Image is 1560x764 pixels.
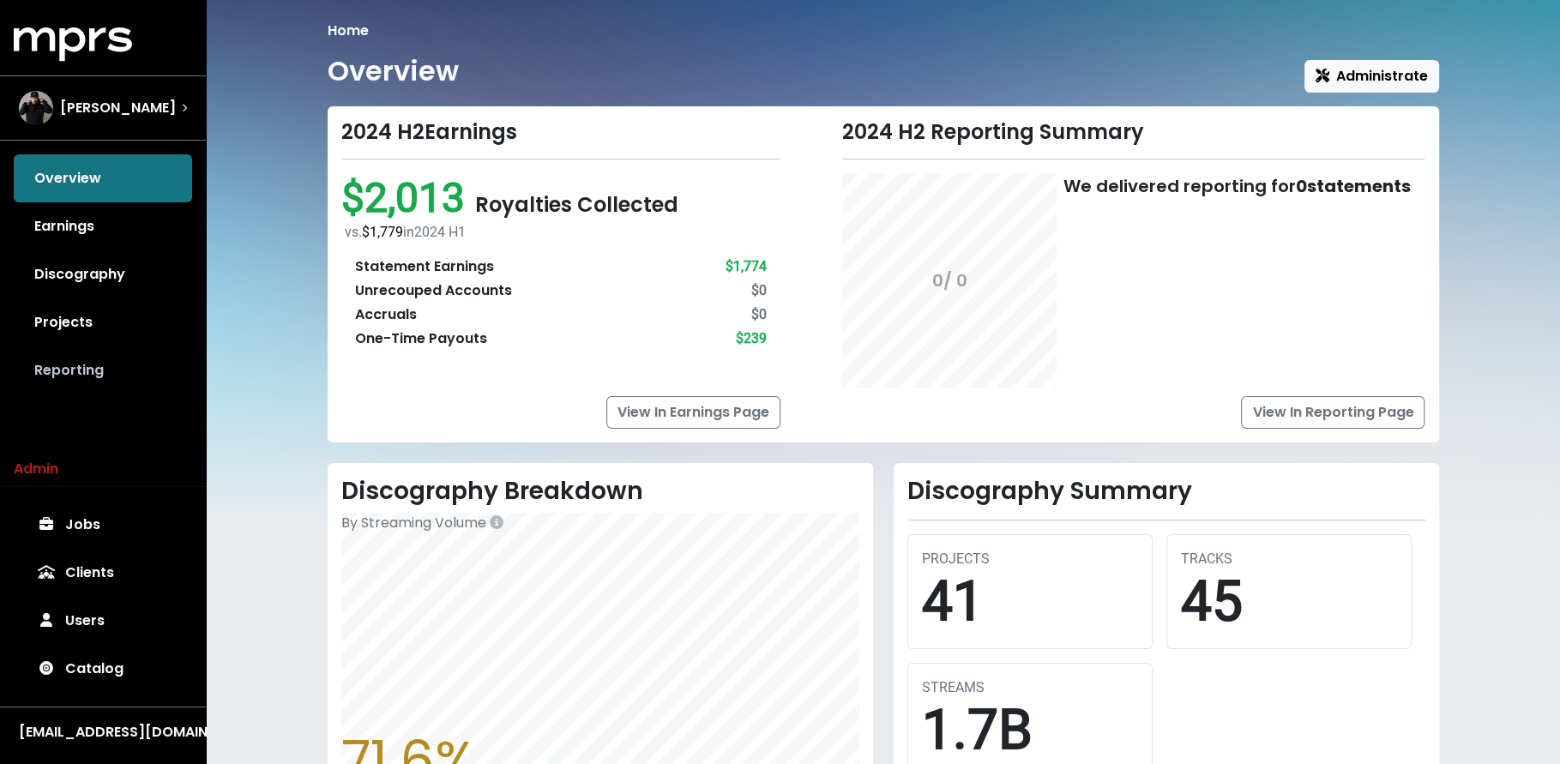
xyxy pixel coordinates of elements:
[1181,549,1397,569] div: TRACKS
[1296,174,1411,198] b: 0 statements
[345,222,781,243] div: vs. in 2024 H1
[355,328,487,349] div: One-Time Payouts
[922,549,1138,569] div: PROJECTS
[19,722,187,743] div: [EMAIL_ADDRESS][DOMAIN_NAME]
[14,645,192,693] a: Catalog
[736,328,767,349] div: $239
[14,346,192,394] a: Reporting
[1181,569,1397,635] div: 45
[14,202,192,250] a: Earnings
[14,501,192,549] a: Jobs
[922,698,1138,764] div: 1.7B
[907,477,1425,506] h2: Discography Summary
[922,677,1138,698] div: STREAMS
[1316,66,1428,86] span: Administrate
[726,256,767,277] div: $1,774
[842,120,1424,145] div: 2024 H2 Reporting Summary
[341,513,486,532] span: By Streaming Volume
[328,21,369,41] li: Home
[355,280,512,301] div: Unrecouped Accounts
[60,98,176,118] span: [PERSON_NAME]
[14,549,192,597] a: Clients
[14,250,192,298] a: Discography
[362,224,403,240] span: $1,779
[1304,60,1439,93] button: Administrate
[328,55,459,87] h1: Overview
[355,256,494,277] div: Statement Earnings
[341,120,781,145] div: 2024 H2 Earnings
[1063,173,1411,199] div: We delivered reporting for
[19,91,53,125] img: The selected account / producer
[1241,396,1424,429] a: View In Reporting Page
[14,298,192,346] a: Projects
[341,477,859,506] h2: Discography Breakdown
[355,304,417,325] div: Accruals
[14,33,132,53] a: mprs logo
[341,173,475,222] span: $2,013
[328,21,1439,41] nav: breadcrumb
[475,190,678,219] span: Royalties Collected
[14,721,192,743] button: [EMAIL_ADDRESS][DOMAIN_NAME]
[751,280,767,301] div: $0
[922,569,1138,635] div: 41
[606,396,780,429] a: View In Earnings Page
[751,304,767,325] div: $0
[14,597,192,645] a: Users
